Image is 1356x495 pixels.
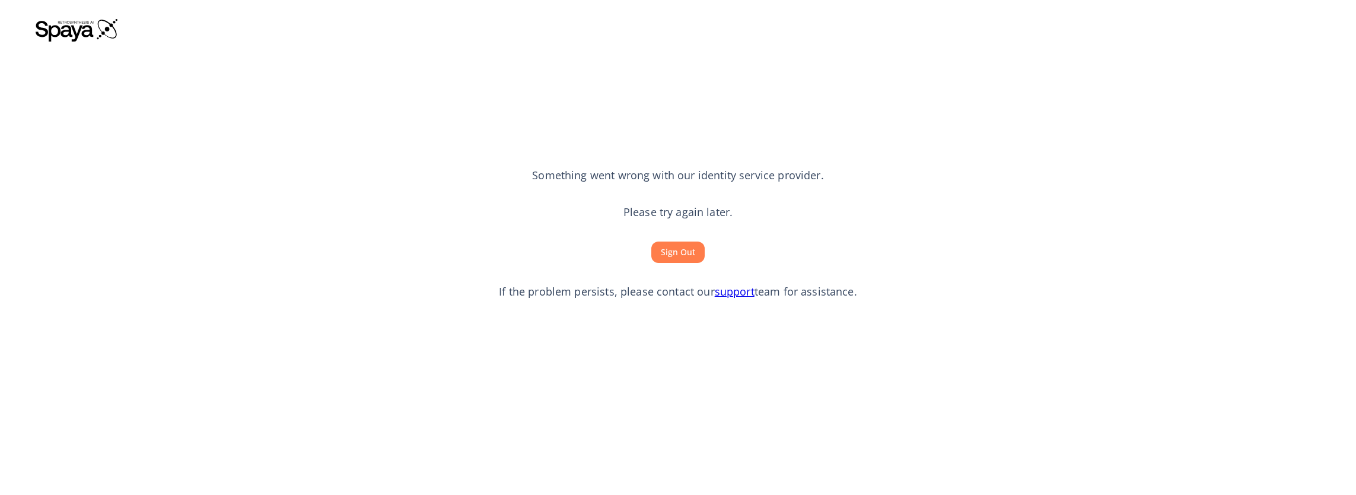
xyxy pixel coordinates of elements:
p: If the problem persists, please contact our team for assistance. [499,284,857,300]
button: Sign Out [651,242,705,264]
img: Spaya logo [36,18,119,42]
p: Please try again later. [623,205,733,220]
p: Something went wrong with our identity service provider. [532,168,823,183]
a: support [715,284,755,299]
